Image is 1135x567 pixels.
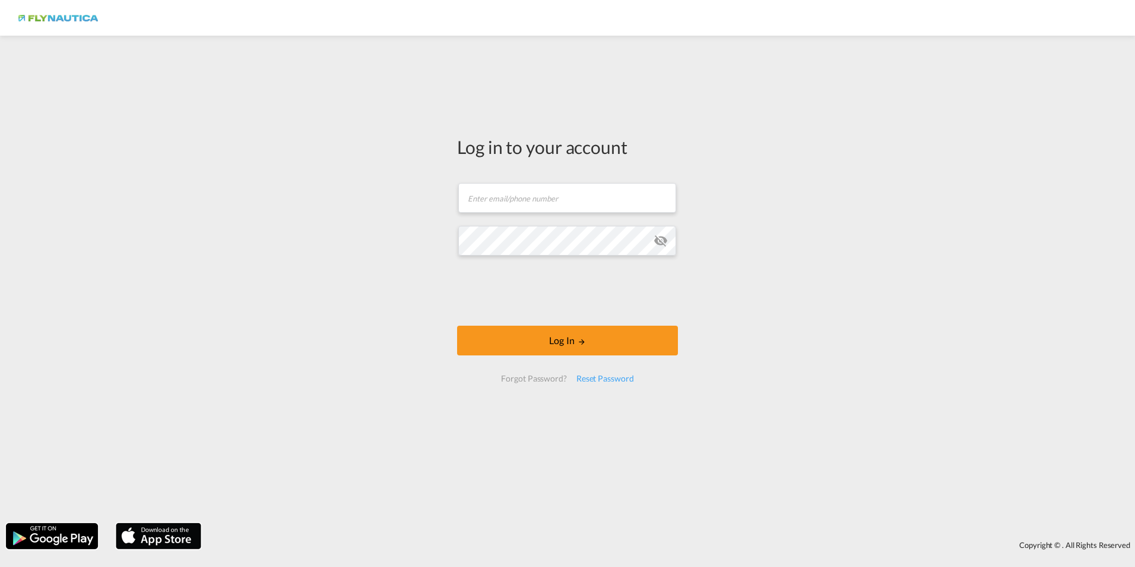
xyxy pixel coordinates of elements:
[457,134,678,159] div: Log in to your account
[572,368,639,389] div: Reset Password
[496,368,571,389] div: Forgot Password?
[115,522,202,550] img: apple.png
[207,535,1135,555] div: Copyright © . All Rights Reserved
[654,234,668,248] md-icon: icon-eye-off
[458,183,676,213] input: Enter email/phone number
[18,5,98,31] img: dbeec6a0202a11f0ab01a7e422f9ff92.png
[5,522,99,550] img: google.png
[457,326,678,355] button: LOGIN
[477,267,658,314] iframe: reCAPTCHA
